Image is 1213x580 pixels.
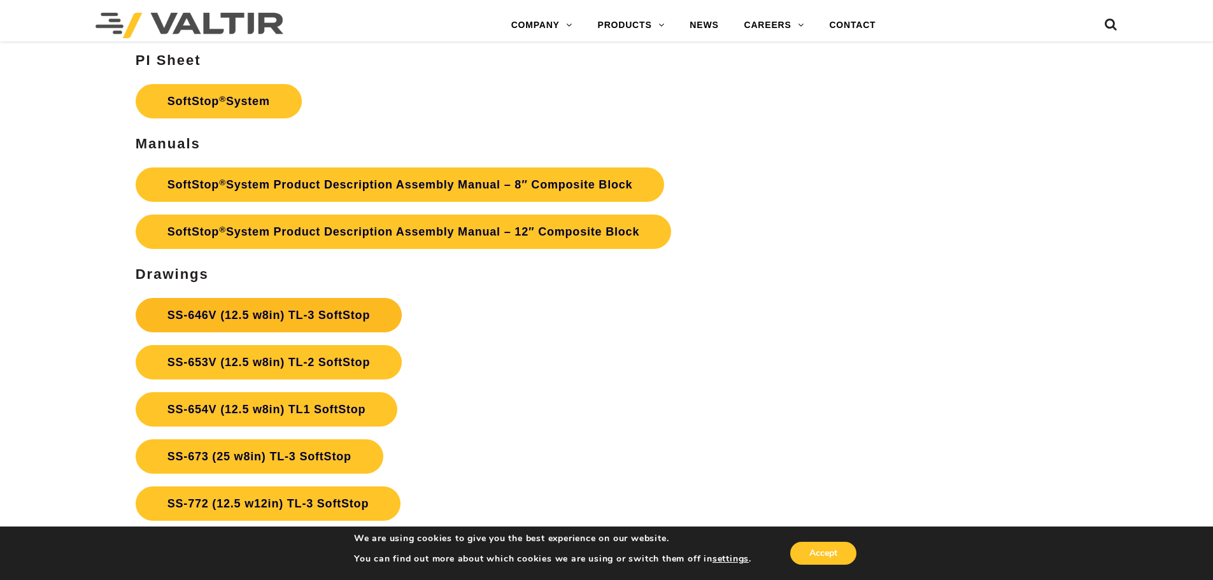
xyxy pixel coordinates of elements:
a: SoftStop®System Product Description Assembly Manual – 12″ Composite Block [136,215,671,249]
a: CONTACT [816,13,888,38]
a: COMPANY [499,13,585,38]
button: settings [713,553,749,565]
a: SS-673 (25 w8in) TL-3 SoftStop [136,439,383,474]
a: SoftStop®System Product Description Assembly Manual – 8″ Composite Block [136,167,665,202]
img: Valtir [96,13,283,38]
a: SS-772 (12.5 w12in) TL-3 SoftStop [136,486,401,521]
strong: Manuals [136,136,201,152]
a: SS-653V (12.5 w8in) TL-2 SoftStop [136,345,402,379]
strong: PI Sheet [136,52,201,68]
a: PRODUCTS [585,13,677,38]
p: You can find out more about which cookies we are using or switch them off in . [354,553,751,565]
sup: ® [219,94,226,104]
a: SS-646V (12.5 w8in) TL-3 SoftStop [136,298,402,332]
a: SS-654V (12.5 w8in) TL1 SoftStop [136,392,398,427]
p: We are using cookies to give you the best experience on our website. [354,533,751,544]
sup: ® [219,178,226,187]
a: NEWS [677,13,731,38]
a: SoftStop®System [136,84,302,118]
sup: ® [219,225,226,234]
a: CAREERS [732,13,817,38]
button: Accept [790,542,856,565]
strong: Drawings [136,266,209,282]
